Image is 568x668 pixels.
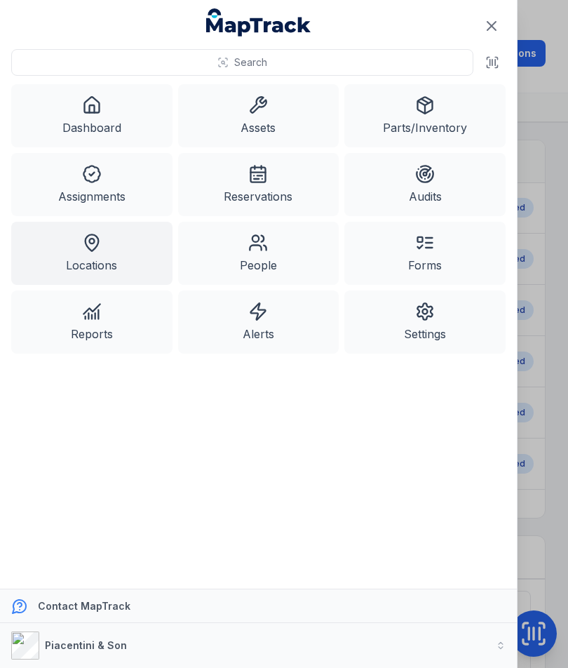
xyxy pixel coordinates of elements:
[344,290,506,354] a: Settings
[178,290,339,354] a: Alerts
[234,55,267,69] span: Search
[178,153,339,216] a: Reservations
[206,8,311,36] a: MapTrack
[178,222,339,285] a: People
[178,84,339,147] a: Assets
[344,222,506,285] a: Forms
[11,153,173,216] a: Assignments
[477,11,506,41] button: Close navigation
[45,639,127,651] strong: Piacentini & Son
[344,153,506,216] a: Audits
[11,222,173,285] a: Locations
[11,84,173,147] a: Dashboard
[38,600,130,612] strong: Contact MapTrack
[11,290,173,354] a: Reports
[11,49,473,76] button: Search
[344,84,506,147] a: Parts/Inventory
